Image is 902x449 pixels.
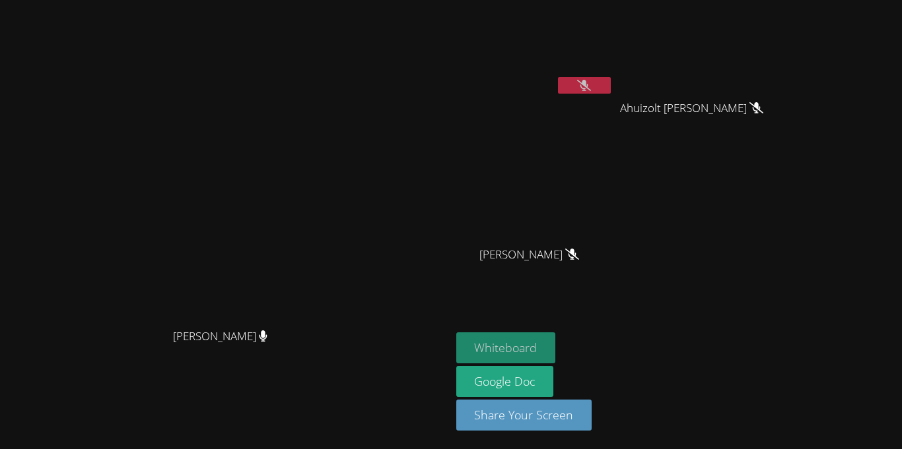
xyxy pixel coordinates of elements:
a: Google Doc [456,366,554,397]
span: [PERSON_NAME] [173,327,267,346]
button: Whiteboard [456,332,556,363]
span: [PERSON_NAME] [479,245,579,264]
button: Share Your Screen [456,400,592,431]
span: Ahuizolt [PERSON_NAME] [620,99,763,118]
